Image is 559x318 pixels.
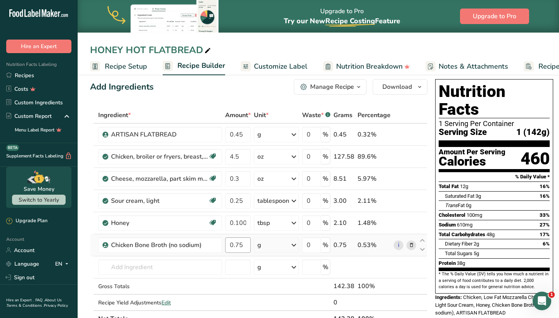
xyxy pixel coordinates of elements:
div: Upgrade to Pro [284,0,400,33]
span: Edit [161,299,171,306]
span: Ingredients: [435,294,462,300]
a: Language [6,257,39,271]
span: Protein [439,260,456,266]
span: Download [382,82,412,92]
a: Privacy Policy [44,303,68,308]
span: Fat [445,202,465,208]
span: 1 (142g) [516,128,550,137]
div: 100% [358,282,391,291]
span: Ingredient [98,111,131,120]
div: 0 [333,298,354,307]
iframe: Intercom live chat [533,292,551,310]
div: 3.00 [333,196,354,206]
div: Upgrade Plan [6,217,47,225]
div: Custom Report [6,112,52,120]
div: Calories [439,156,505,167]
div: 2.11% [358,196,391,206]
span: Customize Label [254,61,307,72]
div: Sour cream, light [111,196,208,206]
a: Hire an Expert . [6,297,34,303]
a: Notes & Attachments [425,58,508,75]
div: g [257,263,261,272]
div: 89.6% [358,152,391,161]
div: Amount Per Serving [439,149,505,156]
div: 0.45 [333,130,354,139]
span: 33% [540,212,550,218]
div: Manage Recipe [310,82,354,92]
span: Amount [225,111,251,120]
span: 16% [540,183,550,189]
div: Chicken, broiler or fryers, breast, skinless, boneless, meat only, raw [111,152,208,161]
button: Upgrade to Pro [460,9,529,24]
div: 127.58 [333,152,354,161]
span: 27% [540,222,550,228]
span: 48g [486,232,495,237]
div: Waste [302,111,330,120]
span: Saturated Fat [445,193,474,199]
div: 1 Serving Per Container [439,120,550,128]
div: 5.97% [358,174,391,183]
span: Notes & Attachments [439,61,508,72]
i: Trans [445,202,458,208]
a: About Us . [6,297,62,308]
span: 5g [474,251,479,256]
div: tbsp [257,218,270,228]
span: 6% [543,241,550,247]
a: i [394,240,403,250]
a: FAQ . [35,297,45,303]
span: Dietary Fiber [445,241,472,247]
div: Save Money [24,185,54,193]
div: 0.32% [358,130,391,139]
span: 0g [466,202,471,208]
button: Download [373,79,427,95]
div: 0.75 [333,240,354,250]
span: 610mg [457,222,472,228]
div: Honey [111,218,208,228]
span: Total Sugars [445,251,472,256]
span: Total Carbohydrates [439,232,485,237]
span: Try our New Feature [284,16,400,26]
span: Cholesterol [439,212,465,218]
div: 460 [521,149,550,169]
span: 3g [476,193,481,199]
a: Customize Label [241,58,307,75]
span: 17% [540,232,550,237]
div: Cheese, mozzarella, part skim milk [111,174,208,183]
span: Chicken, Low Fat Mozzarella Cheese, Light Sour Cream, Honey, Chicken Bone Broth (no sodium), ARTI... [435,294,546,315]
div: 2.10 [333,218,354,228]
span: Percentage [358,111,391,120]
div: g [257,130,261,139]
button: Switch to Yearly [12,195,66,205]
div: Add Ingredients [90,81,154,93]
span: Grams [333,111,352,120]
div: Recipe Yield Adjustments [98,299,222,307]
span: Sodium [439,222,456,228]
div: Gross Totals [98,282,222,290]
div: 1.48% [358,218,391,228]
span: Serving Size [439,128,487,137]
a: Nutrition Breakdown [323,58,410,75]
div: tablespoon [257,196,289,206]
div: Chicken Bone Broth (no sodium) [111,240,208,250]
a: Recipe Builder [163,57,225,76]
h1: Nutrition Facts [439,83,550,118]
section: * The % Daily Value (DV) tells you how much a nutrient in a serving of food contributes to a dail... [439,271,550,290]
span: 16% [540,193,550,199]
button: Manage Recipe [294,79,366,95]
div: 142.38 [333,282,354,291]
span: Upgrade to Pro [473,12,516,21]
div: g [257,240,261,250]
span: 100mg [467,212,482,218]
div: ARTISAN FLATBREAD [111,130,208,139]
span: Switch to Yearly [19,196,59,204]
span: 12g [460,183,468,189]
section: % Daily Value * [439,172,550,181]
a: Terms & Conditions . [7,303,44,308]
a: Recipe Setup [90,58,147,75]
span: 38g [457,260,465,266]
span: Recipe Costing [325,16,375,26]
span: Unit [254,111,269,120]
span: Recipe Builder [177,60,225,71]
div: HONEY HOT FLATBREAD [90,43,212,57]
span: Recipe Setup [105,61,147,72]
